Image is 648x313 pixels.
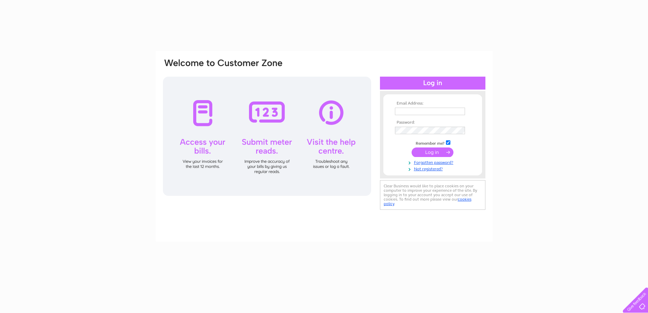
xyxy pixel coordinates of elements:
[380,180,485,210] div: Clear Business would like to place cookies on your computer to improve your experience of the sit...
[393,120,472,125] th: Password:
[412,147,453,157] input: Submit
[393,139,472,146] td: Remember me?
[393,101,472,106] th: Email Address:
[395,159,472,165] a: Forgotten password?
[384,197,471,206] a: cookies policy
[395,165,472,172] a: Not registered?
